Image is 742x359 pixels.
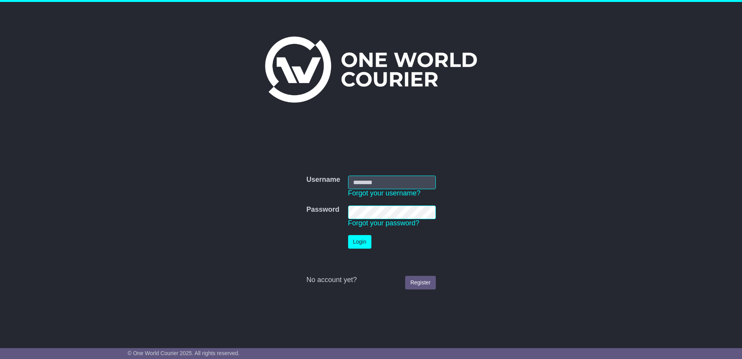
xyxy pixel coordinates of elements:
a: Forgot your username? [348,189,421,197]
img: One World [265,37,477,103]
a: Forgot your password? [348,219,420,227]
button: Login [348,235,371,249]
label: Password [306,206,339,214]
a: Register [405,276,435,289]
label: Username [306,176,340,184]
div: No account yet? [306,276,435,284]
span: © One World Courier 2025. All rights reserved. [128,350,240,356]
